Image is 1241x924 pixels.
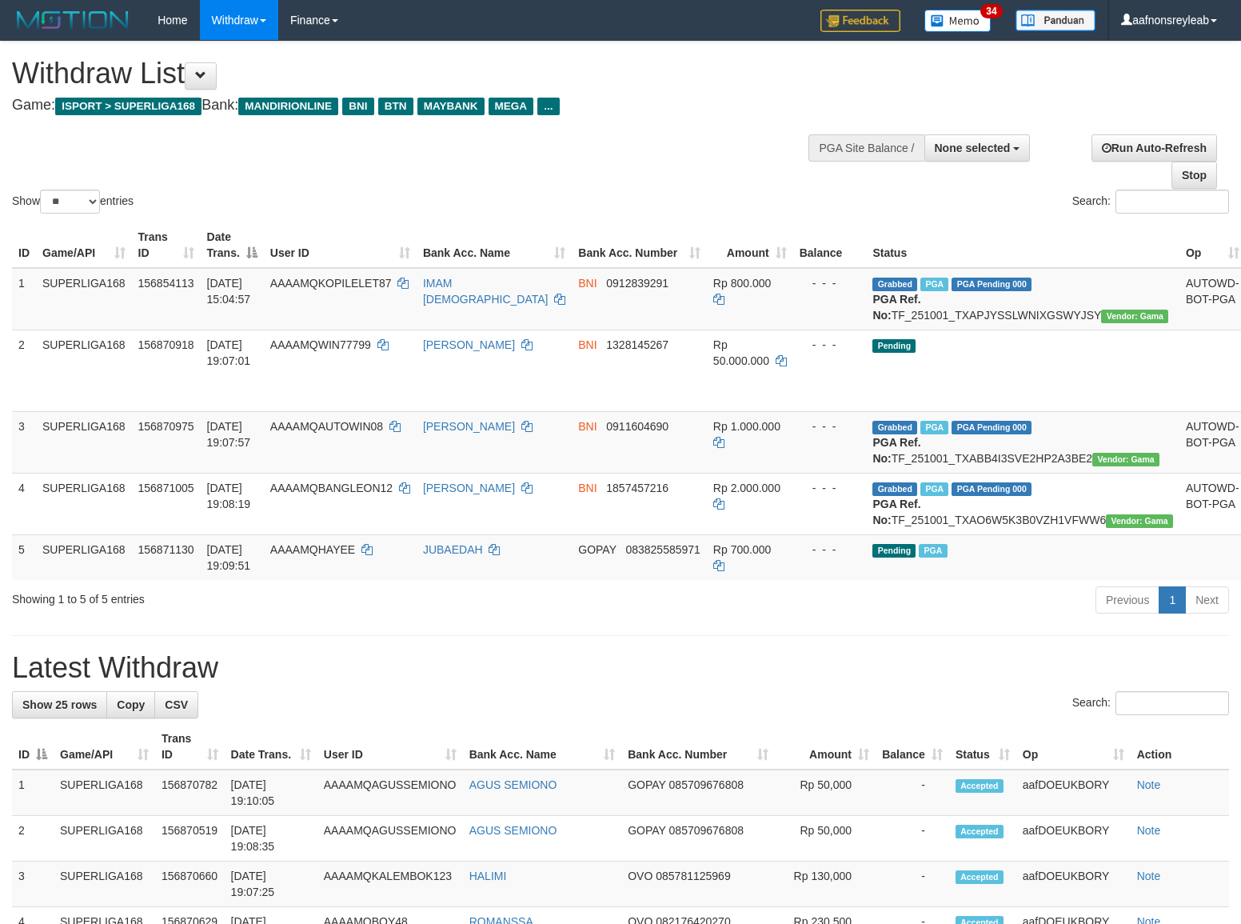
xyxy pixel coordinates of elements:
span: BTN [378,98,413,115]
td: [DATE] 19:08:35 [225,816,317,862]
td: Rp 130,000 [775,862,876,907]
span: CSV [165,698,188,711]
td: 156870660 [155,862,225,907]
a: HALIMI [469,870,507,882]
td: SUPERLIGA168 [36,411,132,473]
span: Marked by aafchhiseyha [919,544,947,558]
span: Copy [117,698,145,711]
span: 156871005 [138,482,194,494]
span: 156854113 [138,277,194,290]
span: ... [537,98,559,115]
th: Op: activate to sort column ascending [1016,724,1131,770]
th: ID: activate to sort column descending [12,724,54,770]
th: Bank Acc. Name: activate to sort column ascending [463,724,622,770]
div: PGA Site Balance / [808,134,924,162]
td: TF_251001_TXABB4I3SVE2HP2A3BE2 [866,411,1179,473]
th: Trans ID: activate to sort column ascending [132,222,201,268]
span: [DATE] 19:07:57 [207,420,251,449]
h1: Latest Withdraw [12,652,1229,684]
span: MEGA [489,98,534,115]
a: AGUS SEMIONO [469,778,557,791]
td: AAAAMQAGUSSEMIONO [317,816,463,862]
label: Search: [1072,190,1229,214]
b: PGA Ref. No: [872,293,920,322]
span: Rp 50.000.000 [713,338,769,367]
span: Grabbed [872,421,917,434]
td: SUPERLIGA168 [36,330,132,411]
td: [DATE] 19:07:25 [225,862,317,907]
a: Next [1185,586,1229,614]
th: Date Trans.: activate to sort column descending [201,222,264,268]
a: Show 25 rows [12,691,107,718]
img: panduan.png [1016,10,1095,31]
span: BNI [578,420,597,433]
span: ISPORT > SUPERLIGA168 [55,98,202,115]
a: IMAM [DEMOGRAPHIC_DATA] [423,277,549,306]
td: 5 [12,534,36,580]
td: 1 [12,770,54,816]
th: Date Trans.: activate to sort column ascending [225,724,317,770]
span: BNI [342,98,373,115]
th: Bank Acc. Name: activate to sort column ascending [417,222,572,268]
th: Trans ID: activate to sort column ascending [155,724,225,770]
a: AGUS SEMIONO [469,824,557,837]
a: [PERSON_NAME] [423,482,515,494]
span: Vendor URL: https://trx31.1velocity.biz [1092,453,1159,466]
th: Action [1131,724,1229,770]
td: SUPERLIGA168 [54,862,155,907]
a: Run Auto-Refresh [1091,134,1217,162]
span: AAAAMQWIN77799 [270,338,371,351]
div: - - - [800,542,860,558]
td: 2 [12,816,54,862]
img: Feedback.jpg [820,10,900,32]
td: [DATE] 19:10:05 [225,770,317,816]
div: - - - [800,418,860,434]
th: User ID: activate to sort column ascending [264,222,417,268]
span: Rp 1.000.000 [713,420,780,433]
div: - - - [800,337,860,353]
a: Note [1137,870,1161,882]
span: [DATE] 15:04:57 [207,277,251,306]
label: Show entries [12,190,134,214]
td: 3 [12,411,36,473]
span: Accepted [956,870,1004,884]
span: 156870918 [138,338,194,351]
span: [DATE] 19:08:19 [207,482,251,510]
span: Copy 085781125969 to clipboard [656,870,730,882]
a: JUBAEDAH [423,543,483,556]
span: [DATE] 19:09:51 [207,543,251,572]
td: AAAAMQKALEMBOK123 [317,862,463,907]
span: GOPAY [578,543,616,556]
td: SUPERLIGA168 [54,816,155,862]
span: MAYBANK [417,98,485,115]
th: Amount: activate to sort column ascending [775,724,876,770]
span: PGA Pending [952,482,1032,496]
th: Status: activate to sort column ascending [949,724,1016,770]
span: 156870975 [138,420,194,433]
span: OVO [628,870,652,882]
th: Game/API: activate to sort column ascending [36,222,132,268]
td: TF_251001_TXAPJYSSLWNIXGSWYJSY [866,268,1179,330]
img: MOTION_logo.png [12,8,134,32]
th: Amount: activate to sort column ascending [707,222,793,268]
span: Copy 085709676808 to clipboard [669,778,744,791]
a: Stop [1171,162,1217,189]
label: Search: [1072,691,1229,715]
td: 2 [12,330,36,411]
td: SUPERLIGA168 [36,534,132,580]
td: TF_251001_TXAO6W5K3B0VZH1VFWW6 [866,473,1179,534]
span: Marked by aafchhiseyha [920,421,948,434]
a: Previous [1095,586,1159,614]
b: PGA Ref. No: [872,498,920,526]
td: aafDOEUKBORY [1016,770,1131,816]
th: Game/API: activate to sort column ascending [54,724,155,770]
td: - [876,862,949,907]
td: SUPERLIGA168 [54,770,155,816]
th: User ID: activate to sort column ascending [317,724,463,770]
td: 156870782 [155,770,225,816]
th: Balance: activate to sort column ascending [876,724,949,770]
span: Marked by aafchhiseyha [920,278,948,291]
th: Bank Acc. Number: activate to sort column ascending [621,724,775,770]
span: PGA Pending [952,421,1032,434]
span: GOPAY [628,824,665,837]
